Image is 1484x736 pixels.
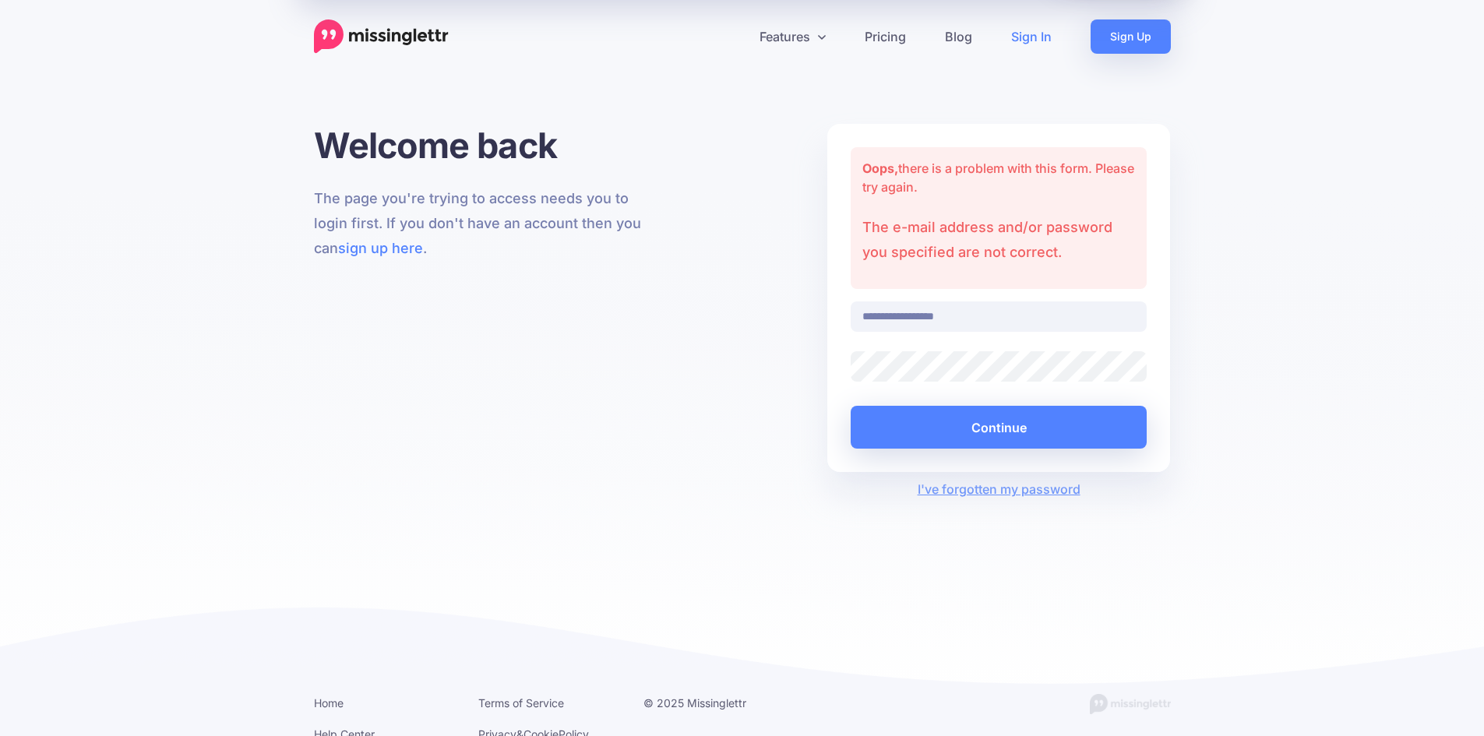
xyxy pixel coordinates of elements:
[918,481,1080,497] a: I've forgotten my password
[338,240,423,256] a: sign up here
[845,19,925,54] a: Pricing
[851,147,1147,289] div: there is a problem with this form. Please try again.
[992,19,1071,54] a: Sign In
[851,406,1147,449] button: Continue
[314,186,657,261] p: The page you're trying to access needs you to login first. If you don't have an account then you ...
[314,696,344,710] a: Home
[740,19,845,54] a: Features
[478,696,564,710] a: Terms of Service
[862,160,898,176] strong: Oops,
[1091,19,1171,54] a: Sign Up
[925,19,992,54] a: Blog
[643,693,785,713] li: © 2025 Missinglettr
[862,215,1136,265] p: The e-mail address and/or password you specified are not correct.
[314,124,657,167] h1: Welcome back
